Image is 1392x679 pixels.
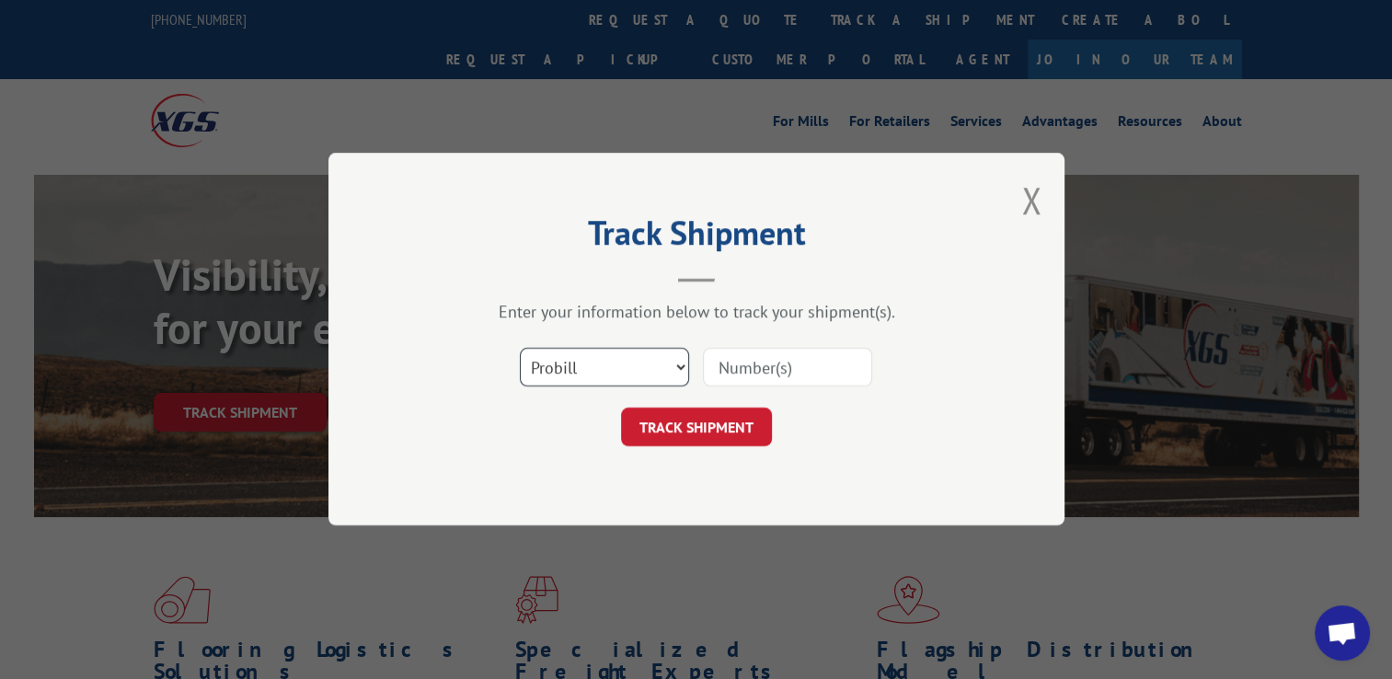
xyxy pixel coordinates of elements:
div: Open chat [1315,605,1370,661]
button: TRACK SHIPMENT [621,409,772,447]
div: Enter your information below to track your shipment(s). [420,302,972,323]
input: Number(s) [703,349,872,387]
button: Close modal [1021,176,1041,224]
h2: Track Shipment [420,220,972,255]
